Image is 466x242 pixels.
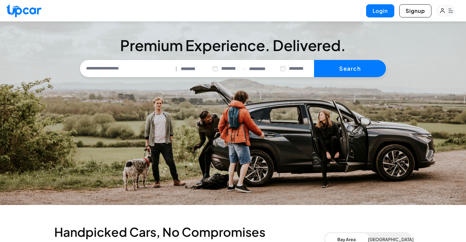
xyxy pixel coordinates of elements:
[80,38,386,53] h3: Premium Experience. Delivered.
[176,65,177,72] span: |
[366,4,394,17] button: Login
[241,65,245,72] span: —
[399,4,431,17] button: Signup
[314,60,386,77] button: Search
[54,227,324,237] h2: Handpicked Cars, No Compromises
[6,4,41,17] img: Upcar Logo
